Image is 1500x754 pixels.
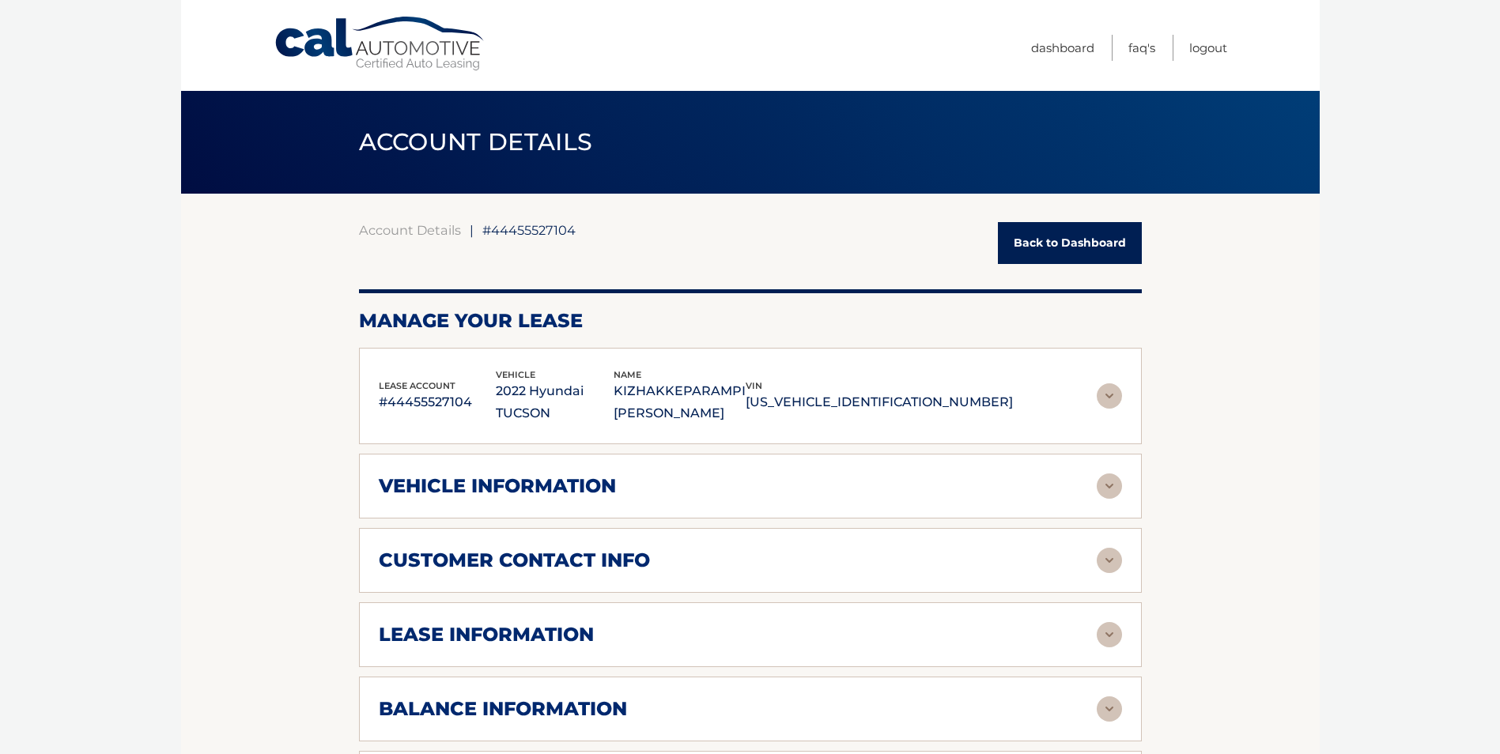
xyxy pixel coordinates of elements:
[379,623,594,647] h2: lease information
[1189,35,1227,61] a: Logout
[470,222,474,238] span: |
[1097,383,1122,409] img: accordion-rest.svg
[379,391,497,413] p: #44455527104
[274,16,487,72] a: Cal Automotive
[359,309,1142,333] h2: Manage Your Lease
[1097,548,1122,573] img: accordion-rest.svg
[1097,622,1122,647] img: accordion-rest.svg
[482,222,576,238] span: #44455527104
[614,380,746,424] p: KIZHAKKEPARAMPI [PERSON_NAME]
[1097,696,1122,722] img: accordion-rest.svg
[496,380,614,424] p: 2022 Hyundai TUCSON
[746,380,762,391] span: vin
[1128,35,1155,61] a: FAQ's
[1031,35,1094,61] a: Dashboard
[379,474,616,498] h2: vehicle information
[359,222,461,238] a: Account Details
[1097,473,1122,499] img: accordion-rest.svg
[496,369,535,380] span: vehicle
[379,697,627,721] h2: balance information
[614,369,641,380] span: name
[379,380,455,391] span: lease account
[359,127,593,156] span: ACCOUNT DETAILS
[998,222,1142,264] a: Back to Dashboard
[746,391,1013,413] p: [US_VEHICLE_IDENTIFICATION_NUMBER]
[379,549,650,572] h2: customer contact info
